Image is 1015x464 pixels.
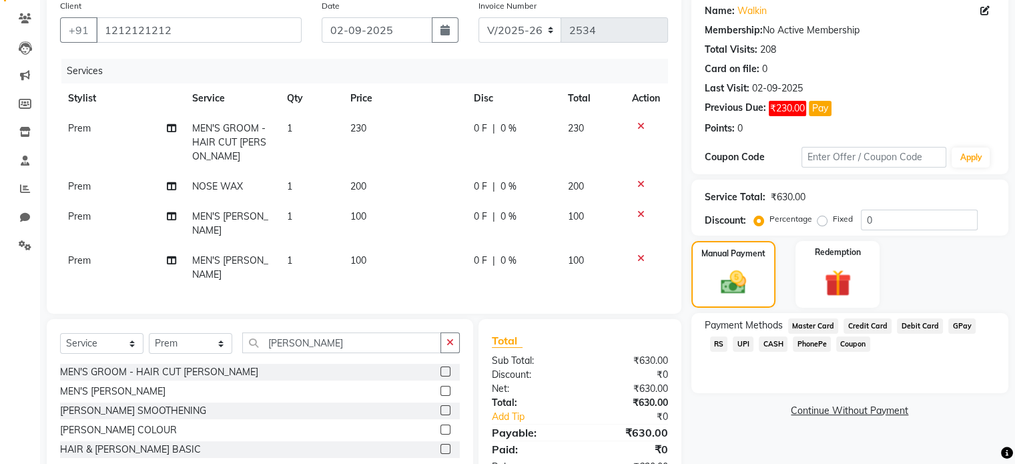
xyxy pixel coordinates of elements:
div: Net: [482,382,580,396]
span: CASH [759,336,787,352]
button: +91 [60,17,97,43]
span: 0 F [474,122,487,136]
span: 200 [350,180,366,192]
div: [PERSON_NAME] COLOUR [60,423,177,437]
input: Search or Scan [242,332,441,353]
span: UPI [733,336,753,352]
span: 100 [350,210,366,222]
div: [PERSON_NAME] SMOOTHENING [60,404,206,418]
a: Add Tip [482,410,596,424]
span: GPay [948,318,976,334]
span: 100 [568,254,584,266]
div: HAIR & [PERSON_NAME] BASIC [60,443,201,457]
th: Stylist [60,83,184,113]
span: 1 [287,254,292,266]
div: ₹0 [580,441,678,457]
img: _gift.svg [816,266,860,300]
span: Prem [68,254,91,266]
div: ₹630.00 [580,425,678,441]
span: Debit Card [897,318,943,334]
th: Action [624,83,668,113]
span: 0 F [474,210,487,224]
div: ₹630.00 [580,396,678,410]
button: Pay [809,101,831,116]
div: Name: [705,4,735,18]
div: ₹0 [596,410,677,424]
div: Paid: [482,441,580,457]
span: NOSE WAX [192,180,243,192]
div: 0 [762,62,767,76]
span: 230 [350,122,366,134]
span: MEN'S [PERSON_NAME] [192,254,268,280]
div: Last Visit: [705,81,749,95]
span: Coupon [836,336,870,352]
span: Credit Card [843,318,892,334]
div: 0 [737,122,743,136]
span: 0 % [500,210,517,224]
div: ₹630.00 [580,354,678,368]
label: Percentage [769,213,812,225]
div: Discount: [705,214,746,228]
th: Total [560,83,624,113]
span: 0 % [500,254,517,268]
div: Discount: [482,368,580,382]
th: Qty [279,83,342,113]
div: No Active Membership [705,23,995,37]
span: Prem [68,180,91,192]
span: Prem [68,210,91,222]
span: 100 [350,254,366,266]
label: Redemption [815,246,861,258]
span: | [492,254,495,268]
span: Total [492,334,523,348]
div: Total Visits: [705,43,757,57]
span: 0 % [500,122,517,136]
span: 0 % [500,180,517,194]
span: 1 [287,210,292,222]
div: Membership: [705,23,763,37]
span: Payment Methods [705,318,783,332]
span: | [492,122,495,136]
span: 1 [287,122,292,134]
div: MEN'S [PERSON_NAME] [60,385,165,399]
div: Services [61,59,678,83]
div: ₹630.00 [580,382,678,396]
span: MEN'S GROOM - HAIR CUT [PERSON_NAME] [192,122,266,162]
th: Disc [466,83,560,113]
span: ₹230.00 [769,101,806,116]
span: 0 F [474,254,487,268]
div: 02-09-2025 [752,81,803,95]
a: Walkin [737,4,767,18]
div: Total: [482,396,580,410]
span: 100 [568,210,584,222]
div: Service Total: [705,190,765,204]
div: Payable: [482,425,580,441]
div: ₹0 [580,368,678,382]
div: Points: [705,122,735,136]
span: Prem [68,122,91,134]
span: PhonePe [793,336,831,352]
span: 1 [287,180,292,192]
button: Apply [952,148,990,168]
img: _cash.svg [713,268,754,297]
span: MEN'S [PERSON_NAME] [192,210,268,236]
span: | [492,210,495,224]
label: Fixed [833,213,853,225]
div: Card on file: [705,62,759,76]
span: Master Card [788,318,839,334]
div: ₹630.00 [771,190,805,204]
a: Continue Without Payment [694,404,1006,418]
th: Price [342,83,466,113]
input: Enter Offer / Coupon Code [801,147,947,168]
div: Previous Due: [705,101,766,116]
div: Sub Total: [482,354,580,368]
div: MEN'S GROOM - HAIR CUT [PERSON_NAME] [60,365,258,379]
span: 0 F [474,180,487,194]
div: 208 [760,43,776,57]
span: 230 [568,122,584,134]
div: Coupon Code [705,150,801,164]
input: Search by Name/Mobile/Email/Code [96,17,302,43]
span: | [492,180,495,194]
span: RS [710,336,728,352]
label: Manual Payment [701,248,765,260]
th: Service [184,83,279,113]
